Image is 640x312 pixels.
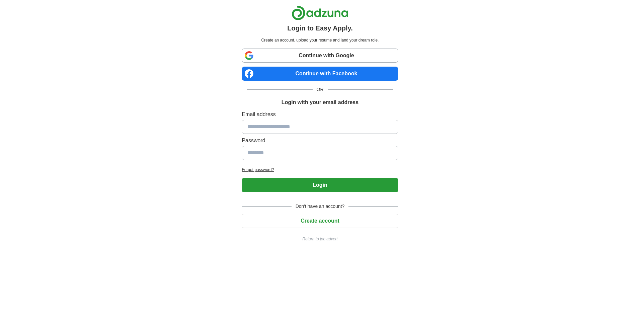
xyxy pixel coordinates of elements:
a: Create account [242,218,398,224]
span: Don't have an account? [292,203,349,210]
a: Continue with Facebook [242,67,398,81]
a: Return to job advert [242,236,398,242]
button: Create account [242,214,398,228]
a: Continue with Google [242,49,398,63]
span: OR [313,86,328,93]
a: Forgot password? [242,167,398,173]
h1: Login with your email address [282,98,358,106]
button: Login [242,178,398,192]
img: Adzuna logo [292,5,348,20]
p: Create an account, upload your resume and land your dream role. [243,37,397,43]
h1: Login to Easy Apply. [287,23,353,33]
label: Password [242,137,398,145]
label: Email address [242,110,398,119]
